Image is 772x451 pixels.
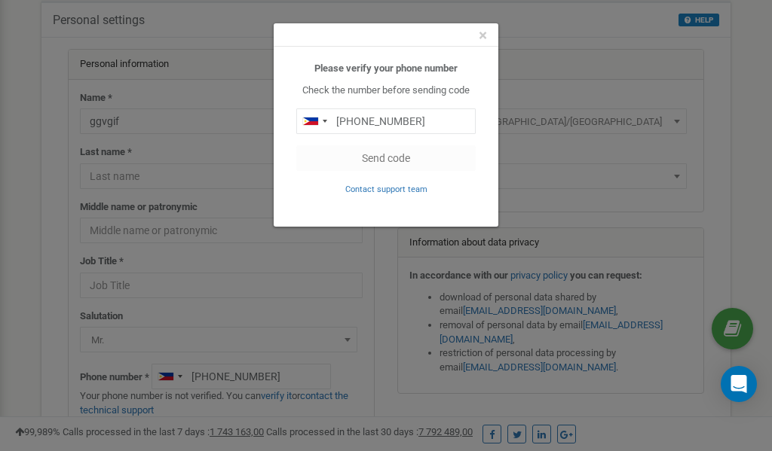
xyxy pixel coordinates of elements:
[345,183,427,194] a: Contact support team
[314,62,458,74] b: Please verify your phone number
[479,28,487,44] button: Close
[479,26,487,44] span: ×
[297,109,332,133] div: Telephone country code
[296,145,476,171] button: Send code
[721,366,757,402] div: Open Intercom Messenger
[296,108,476,134] input: 0905 123 4567
[296,84,476,98] p: Check the number before sending code
[345,184,427,194] small: Contact support team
